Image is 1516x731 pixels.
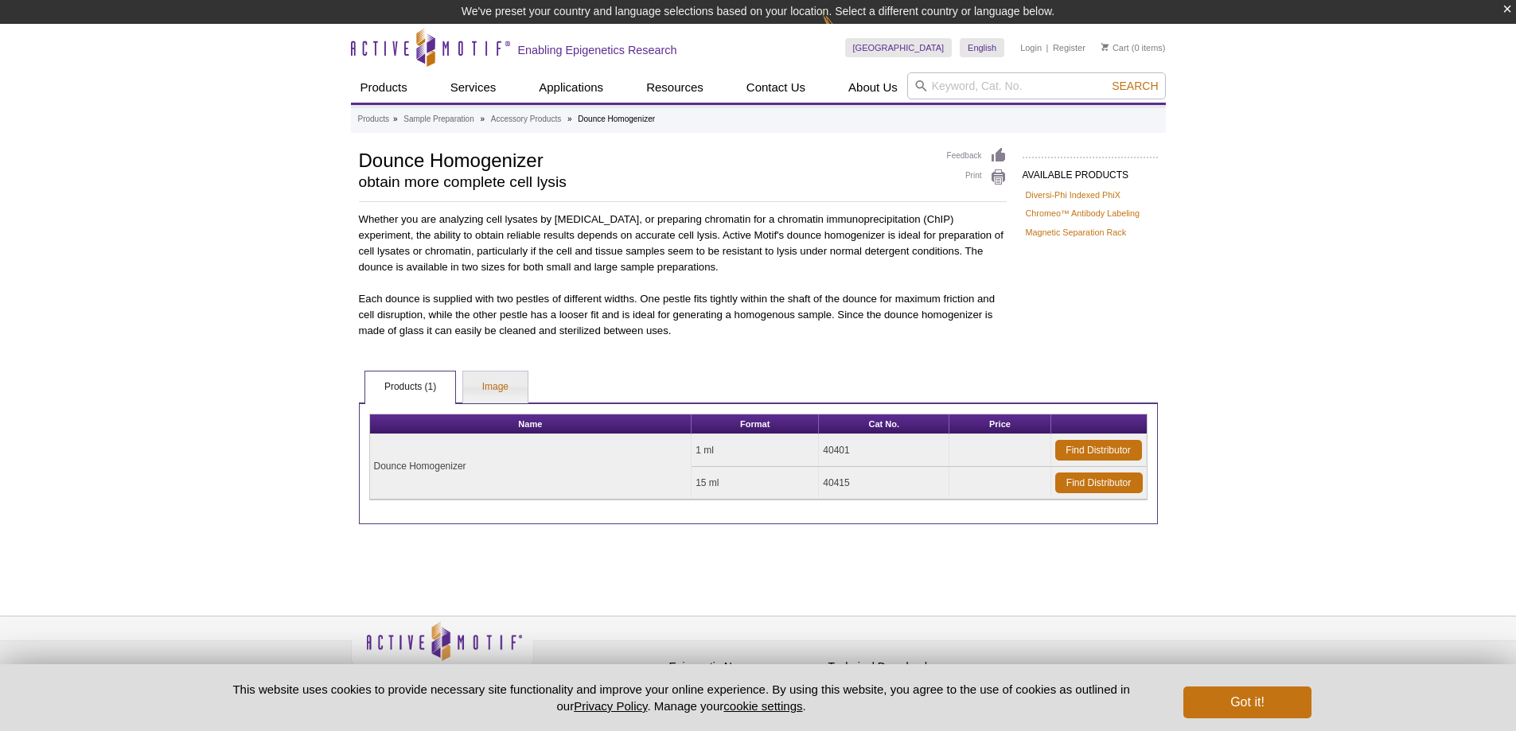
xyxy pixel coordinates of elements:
li: | [1046,38,1049,57]
li: » [393,115,398,123]
a: Products [351,72,417,103]
a: Products [358,112,389,126]
table: Click to Verify - This site chose Symantec SSL for secure e-commerce and confidential communicati... [988,644,1107,679]
a: Privacy Policy [574,699,647,713]
li: Dounce Homogenizer [578,115,655,123]
button: cookie settings [723,699,802,713]
a: Login [1020,42,1042,53]
a: Privacy Policy [542,658,604,682]
th: Price [949,414,1050,434]
a: Contact Us [737,72,815,103]
img: Active Motif, [351,616,534,681]
p: Whether you are analyzing cell lysates by [MEDICAL_DATA], or preparing chromatin for a chromatin ... [359,212,1007,275]
h4: Technical Downloads [828,660,980,674]
a: English [960,38,1004,57]
a: Feedback [947,147,1007,165]
a: Chromeo™ Antibody Labeling [1026,206,1140,220]
input: Keyword, Cat. No. [907,72,1166,99]
td: 40401 [819,434,949,467]
button: Got it! [1183,686,1311,718]
li: (0 items) [1101,38,1166,57]
span: Search [1112,80,1158,92]
a: Products (1) [365,371,455,403]
td: Dounce Homogenizer [370,434,692,500]
a: Image [463,371,528,403]
p: This website uses cookies to provide necessary site functionality and improve your online experie... [205,681,1158,714]
a: Find Distributor [1055,440,1142,461]
a: Find Distributor [1055,472,1143,493]
td: 1 ml [692,434,819,467]
a: Applications [529,72,613,103]
img: Your Cart [1101,43,1109,51]
th: Name [370,414,692,434]
h2: obtain more complete cell lysis [359,175,931,189]
h1: Dounce Homogenizer [359,147,931,171]
a: [GEOGRAPHIC_DATA] [845,38,953,57]
a: Resources [637,72,713,103]
li: » [567,115,572,123]
a: Register [1053,42,1085,53]
h2: AVAILABLE PRODUCTS [1023,157,1158,185]
a: About Us [839,72,907,103]
a: Diversi-Phi Indexed PhiX [1026,188,1120,202]
a: Print [947,169,1007,186]
th: Format [692,414,819,434]
a: Cart [1101,42,1129,53]
a: Services [441,72,506,103]
p: Each dounce is supplied with two pestles of different widths. One pestle fits tightly within the ... [359,291,1007,339]
a: Accessory Products [491,112,561,126]
td: 15 ml [692,467,819,500]
th: Cat No. [819,414,949,434]
li: » [480,115,485,123]
td: 40415 [819,467,949,500]
button: Search [1107,79,1163,93]
h2: Enabling Epigenetics Research [518,43,677,57]
h4: Epigenetic News [669,660,820,674]
a: Sample Preparation [403,112,474,126]
a: Magnetic Separation Rack [1026,225,1127,239]
img: Change Here [822,12,864,49]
